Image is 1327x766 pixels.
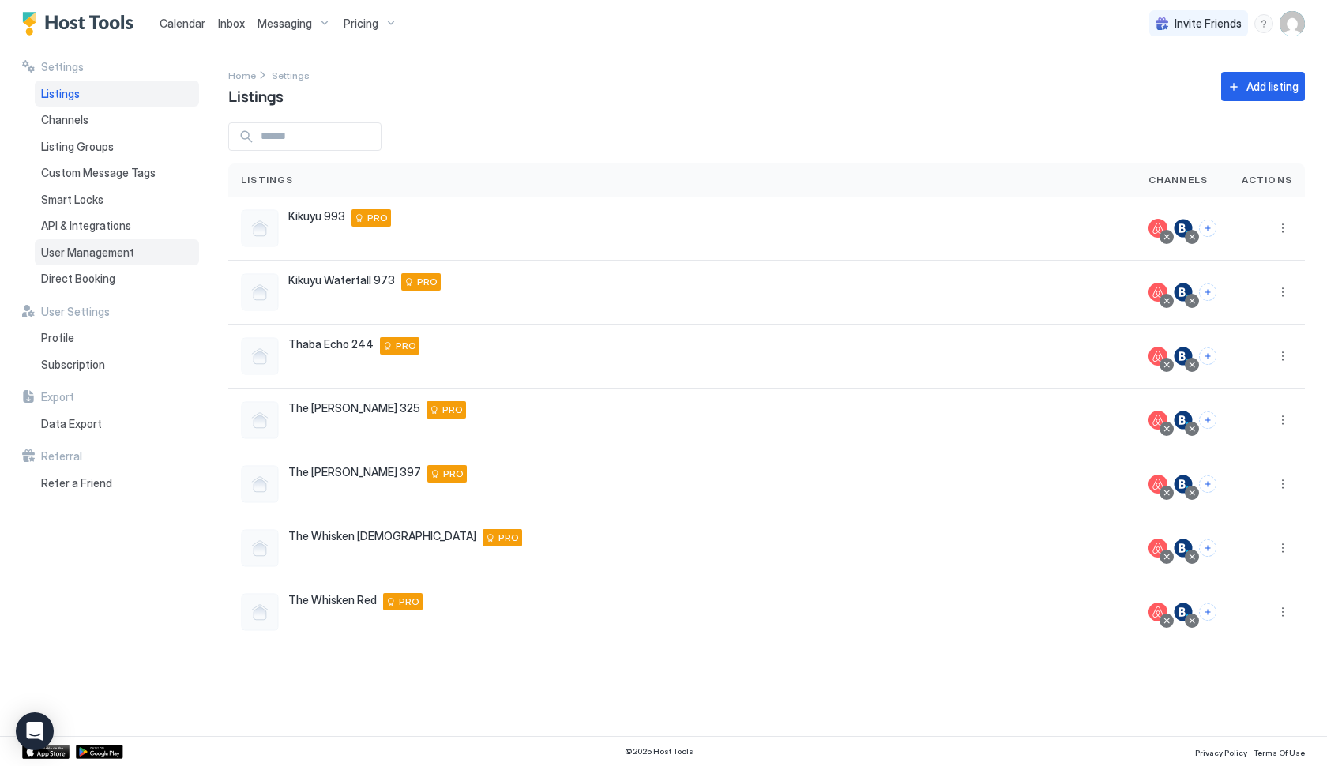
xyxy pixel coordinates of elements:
[417,275,438,289] span: PRO
[228,69,256,81] span: Home
[16,712,54,750] div: Open Intercom Messenger
[1221,72,1305,101] button: Add listing
[272,66,310,83] div: Breadcrumb
[1273,219,1292,238] div: menu
[272,69,310,81] span: Settings
[41,219,131,233] span: API & Integrations
[41,305,110,319] span: User Settings
[1254,748,1305,757] span: Terms Of Use
[41,417,102,431] span: Data Export
[344,17,378,31] span: Pricing
[1195,748,1247,757] span: Privacy Policy
[1273,347,1292,366] button: More options
[35,265,199,292] a: Direct Booking
[41,113,88,127] span: Channels
[1246,78,1299,95] div: Add listing
[1254,14,1273,33] div: menu
[41,193,103,207] span: Smart Locks
[288,337,374,351] span: Thaba Echo 244
[41,331,74,345] span: Profile
[41,390,74,404] span: Export
[41,246,134,260] span: User Management
[288,593,377,607] span: The Whisken Red
[1199,411,1216,429] button: Connect channels
[288,209,345,223] span: Kikuyu 993
[41,87,80,101] span: Listings
[218,17,245,30] span: Inbox
[399,595,419,609] span: PRO
[35,351,199,378] a: Subscription
[254,123,381,150] input: Input Field
[35,107,199,133] a: Channels
[1273,603,1292,621] button: More options
[35,212,199,239] a: API & Integrations
[1273,603,1292,621] div: menu
[1199,220,1216,237] button: Connect channels
[41,272,115,286] span: Direct Booking
[35,186,199,213] a: Smart Locks
[160,17,205,30] span: Calendar
[288,273,395,287] span: Kikuyu Waterfall 973
[35,325,199,351] a: Profile
[1273,475,1292,494] button: More options
[1254,743,1305,760] a: Terms Of Use
[272,66,310,83] a: Settings
[228,66,256,83] div: Breadcrumb
[228,66,256,83] a: Home
[35,81,199,107] a: Listings
[41,476,112,490] span: Refer a Friend
[218,15,245,32] a: Inbox
[1273,475,1292,494] div: menu
[625,746,694,757] span: © 2025 Host Tools
[1273,411,1292,430] button: More options
[41,60,84,74] span: Settings
[228,83,284,107] span: Listings
[258,17,312,31] span: Messaging
[1195,743,1247,760] a: Privacy Policy
[35,239,199,266] a: User Management
[1280,11,1305,36] div: User profile
[22,745,70,759] a: App Store
[35,160,199,186] a: Custom Message Tags
[76,745,123,759] a: Google Play Store
[160,15,205,32] a: Calendar
[41,358,105,372] span: Subscription
[1273,283,1292,302] div: menu
[1148,173,1209,187] span: Channels
[1199,283,1216,301] button: Connect channels
[1273,411,1292,430] div: menu
[288,401,420,415] span: The [PERSON_NAME] 325
[1273,539,1292,558] div: menu
[22,12,141,36] a: Host Tools Logo
[1175,17,1242,31] span: Invite Friends
[498,531,519,545] span: PRO
[1242,173,1292,187] span: Actions
[1273,283,1292,302] button: More options
[367,211,388,225] span: PRO
[442,403,463,417] span: PRO
[396,339,416,353] span: PRO
[443,467,464,481] span: PRO
[288,529,476,543] span: The Whisken [DEMOGRAPHIC_DATA]
[35,411,199,437] a: Data Export
[41,449,82,464] span: Referral
[241,173,294,187] span: Listings
[1199,475,1216,493] button: Connect channels
[1273,347,1292,366] div: menu
[1273,219,1292,238] button: More options
[1199,347,1216,365] button: Connect channels
[41,140,114,154] span: Listing Groups
[1273,539,1292,558] button: More options
[1199,603,1216,621] button: Connect channels
[35,470,199,497] a: Refer a Friend
[35,133,199,160] a: Listing Groups
[41,166,156,180] span: Custom Message Tags
[288,465,421,479] span: The [PERSON_NAME] 397
[1199,539,1216,557] button: Connect channels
